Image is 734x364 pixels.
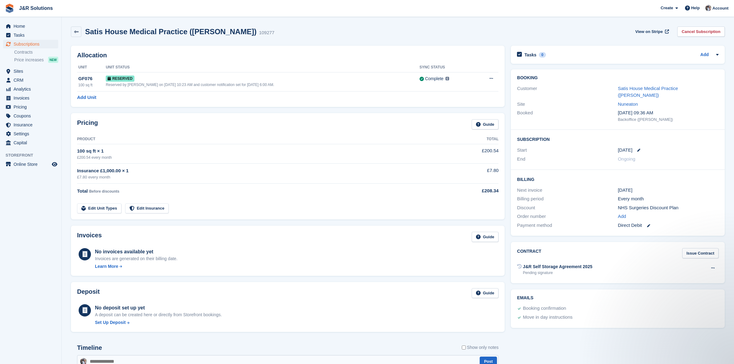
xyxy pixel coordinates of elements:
[77,203,121,214] a: Edit Unit Types
[78,75,106,82] div: GF076
[3,94,58,102] a: menu
[77,94,96,101] a: Add Unit
[523,264,592,270] div: J&R Self Storage Agreement 2025
[618,156,635,162] span: Ongoing
[523,270,592,276] div: Pending signature
[539,52,546,58] div: 0
[472,288,499,298] a: Guide
[517,187,618,194] div: Next invoice
[77,167,433,174] div: Insurance £1,000.00 × 1
[618,195,719,202] div: Every month
[14,40,51,48] span: Subscriptions
[125,203,169,214] a: Edit Insurance
[3,67,58,76] a: menu
[95,319,126,326] div: Set Up Deposit
[445,77,449,80] img: icon-info-grey-7440780725fd019a000dd9b08b2336e03edf1995a4989e88bcd33f0948082b44.svg
[77,174,433,180] div: £7.80 every month
[691,5,700,11] span: Help
[618,222,719,229] div: Direct Debit
[433,187,498,194] div: £208.34
[3,85,58,93] a: menu
[48,57,58,63] div: NEW
[51,161,58,168] a: Preview store
[462,344,466,351] input: Show only notes
[618,101,638,107] a: Nuneaton
[3,22,58,31] a: menu
[89,189,119,194] span: Before discounts
[420,63,475,72] th: Sync Status
[462,344,499,351] label: Show only notes
[14,76,51,84] span: CRM
[106,82,420,88] div: Reserved by [PERSON_NAME] on [DATE] 10:23 AM and customer notification set for [DATE] 6:00 AM.
[95,304,222,312] div: No deposit set up yet
[618,109,719,117] div: [DATE] 09:36 AM
[77,155,433,160] div: £200.54 every month
[3,121,58,129] a: menu
[618,187,719,194] div: [DATE]
[517,76,719,80] h2: Booking
[517,213,618,220] div: Order number
[106,63,420,72] th: Unit Status
[618,213,626,220] a: Add
[705,5,711,11] img: Steve Revell
[618,117,719,123] div: Backoffice ([PERSON_NAME])
[106,76,134,82] span: Reserved
[618,147,632,154] time: 2025-10-01 00:00:00 UTC
[618,86,678,98] a: Satis House Medical Practice ([PERSON_NAME])
[517,222,618,229] div: Payment method
[14,121,51,129] span: Insurance
[77,288,100,298] h2: Deposit
[517,101,618,108] div: Site
[14,22,51,31] span: Home
[523,305,566,312] div: Booking confirmation
[14,129,51,138] span: Settings
[14,103,51,111] span: Pricing
[14,160,51,169] span: Online Store
[633,27,670,37] a: View on Stripe
[517,147,618,154] div: Start
[95,263,178,270] a: Learn More
[425,76,444,82] div: Complete
[5,4,14,13] img: stora-icon-8386f47178a22dfd0bd8f6a31ec36ba5ce8667c1dd55bd0f319d3a0aa187defe.svg
[95,248,178,256] div: No invoices available yet
[77,119,98,129] h2: Pricing
[517,156,618,163] div: End
[3,40,58,48] a: menu
[3,31,58,39] a: menu
[14,67,51,76] span: Sites
[433,134,498,144] th: Total
[3,112,58,120] a: menu
[77,344,102,351] h2: Timeline
[77,232,102,242] h2: Invoices
[95,319,222,326] a: Set Up Deposit
[677,27,725,37] a: Cancel Subscription
[3,160,58,169] a: menu
[517,176,719,182] h2: Billing
[661,5,673,11] span: Create
[77,63,106,72] th: Unit
[14,56,58,63] a: Price increases NEW
[77,188,88,194] span: Total
[3,138,58,147] a: menu
[3,76,58,84] a: menu
[14,49,58,55] a: Contracts
[85,27,256,36] h2: Satis House Medical Practice ([PERSON_NAME])
[95,312,222,318] p: A deposit can be created here or directly from Storefront bookings.
[472,119,499,129] a: Guide
[524,52,536,58] h2: Tasks
[77,52,498,59] h2: Allocation
[433,144,498,163] td: £200.54
[3,129,58,138] a: menu
[517,85,618,99] div: Customer
[78,82,106,88] div: 100 sq ft
[77,134,433,144] th: Product
[14,138,51,147] span: Capital
[517,204,618,211] div: Discount
[523,314,572,321] div: Move in day instructions
[17,3,55,13] a: J&R Solutions
[517,296,719,301] h2: Emails
[14,57,44,63] span: Price increases
[682,248,719,258] a: Issue Contract
[95,256,178,262] div: Invoices are generated on their billing date.
[517,109,618,122] div: Booked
